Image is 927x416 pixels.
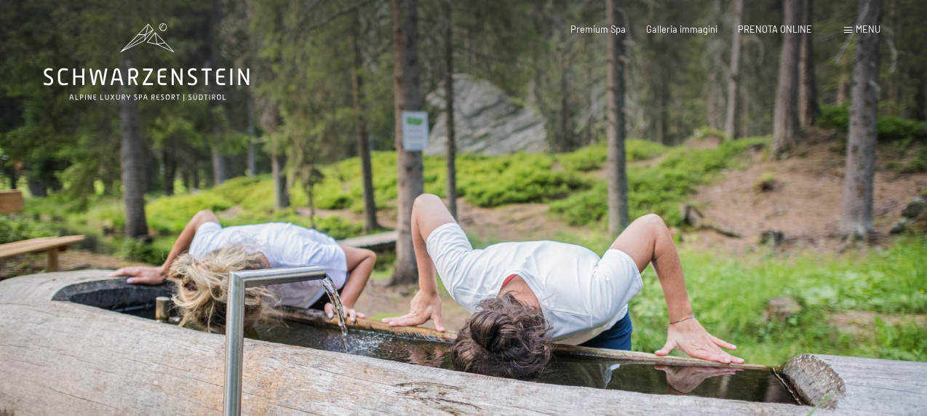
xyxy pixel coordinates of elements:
a: Galleria immagini [646,23,717,35]
a: Premium Spa [570,23,626,35]
a: PRENOTA ONLINE [738,23,812,35]
span: Menu [856,23,880,35]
